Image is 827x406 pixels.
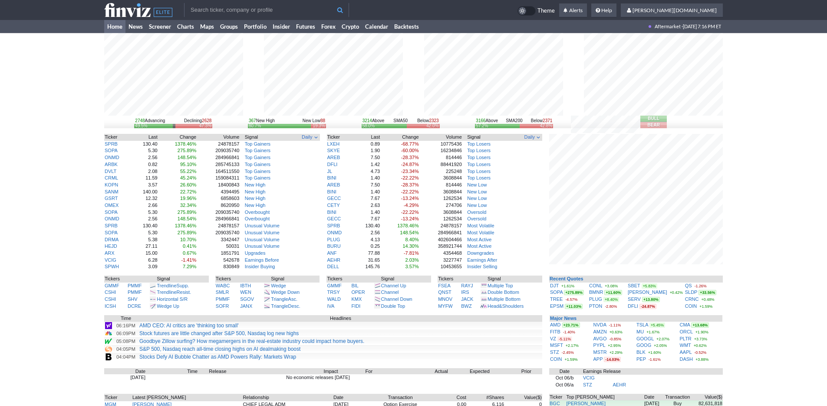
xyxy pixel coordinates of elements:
a: PMMF [128,283,142,288]
a: New Low [467,182,487,187]
td: 6858603 [197,195,240,202]
span: 275.89% [178,148,196,153]
a: MSTR [593,349,607,355]
a: SHV [128,296,138,302]
td: 24878157 [197,141,240,148]
a: CMA [680,322,690,327]
a: SOPA [105,148,118,153]
a: ARBK [105,162,118,167]
a: SOPA [550,290,563,295]
a: IVA [327,303,334,309]
a: ARX [105,250,115,256]
a: New High [245,189,266,194]
div: 42.0% [426,124,438,128]
a: Upgrades [245,250,266,256]
a: Earnings After [467,257,497,263]
td: 88441920 [419,161,462,168]
a: Stocks Defy AI Bubble Chatter as AMD Powers Rally: Markets Wrap [139,354,296,360]
div: 47.3% [199,124,211,128]
a: JACK [461,296,473,302]
a: Top Gainers [245,141,270,146]
a: SPWH [105,264,119,269]
a: BURU [327,243,341,249]
div: New High [249,118,275,124]
a: PMMF [216,296,230,302]
a: Portfolio [241,20,270,33]
div: 80.7% [249,124,261,128]
a: WABC [216,283,230,288]
div: Below [531,118,553,124]
a: SOFR [216,303,229,309]
div: SMA50 [362,118,440,124]
span: 2323 [429,118,438,123]
span: -24.87% [401,162,419,167]
a: Wedge Up [157,303,179,309]
a: Insider [270,20,293,33]
a: BINI [327,210,336,215]
span: [DATE] 7:16 PM ET [683,20,721,33]
a: Oversold [467,210,486,215]
span: 3214 [362,118,372,123]
button: Signals interval [301,134,319,141]
a: [PERSON_NAME][DOMAIN_NAME] [621,3,723,17]
a: Alerts [559,3,587,17]
a: Charts [174,20,197,33]
a: SANM [105,189,119,194]
a: AMD [550,322,560,327]
a: SBET [628,283,640,288]
a: VZ [550,336,556,341]
a: JL [327,169,333,174]
td: 3608844 [419,189,462,196]
td: 2.08 [131,168,158,175]
td: 16234846 [419,147,462,154]
a: BINI [327,189,336,194]
a: WEN [240,290,251,295]
a: AEHR [613,382,626,387]
a: VCIG [583,375,595,380]
span: Daily [302,134,312,141]
a: PEP [636,356,646,362]
td: 164511550 [197,168,240,175]
a: GECC [327,216,341,221]
a: OMEX [105,203,119,208]
a: TrendlineResist. [157,290,191,295]
a: Top Gainers [245,175,270,180]
a: BGC [550,401,560,406]
td: 159084311 [197,175,240,182]
a: VCIG [105,257,116,263]
a: New High [245,182,266,187]
a: Downgrades [467,250,494,256]
a: Oversold [467,216,486,221]
a: MU [636,329,644,334]
a: New High [245,203,266,208]
a: ORCL [680,329,693,334]
a: STZ [550,349,559,355]
a: DASH [680,356,693,362]
span: 1378.46% [175,141,197,146]
a: SOPA [105,230,118,235]
a: OPER [351,290,365,295]
a: TriangleAsc. [271,296,297,302]
a: Wedge Down [271,290,300,295]
a: PLTR [680,336,692,341]
a: PMMF [128,290,142,295]
div: 42.8% [540,124,552,128]
a: MYFW [438,303,453,309]
span: Aftermarket · [655,20,683,33]
a: IRS [461,290,469,295]
span: 367 [249,118,256,123]
span: 22.72% [180,189,196,194]
span: Desc. [288,303,300,309]
a: SPRB [105,223,118,228]
a: DVLT [105,169,116,174]
a: [PERSON_NAME] [628,290,667,295]
a: AMD CEO: AI critics are 'thinking too small' [139,323,239,329]
a: DCRE [128,303,141,309]
th: Ticker [104,134,131,141]
div: Below [417,118,439,124]
a: Top Losers [467,169,491,174]
td: 130.40 [131,141,158,148]
a: TSLA [636,322,648,327]
span: -28.37% [401,155,419,160]
span: -23.34% [401,169,419,174]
